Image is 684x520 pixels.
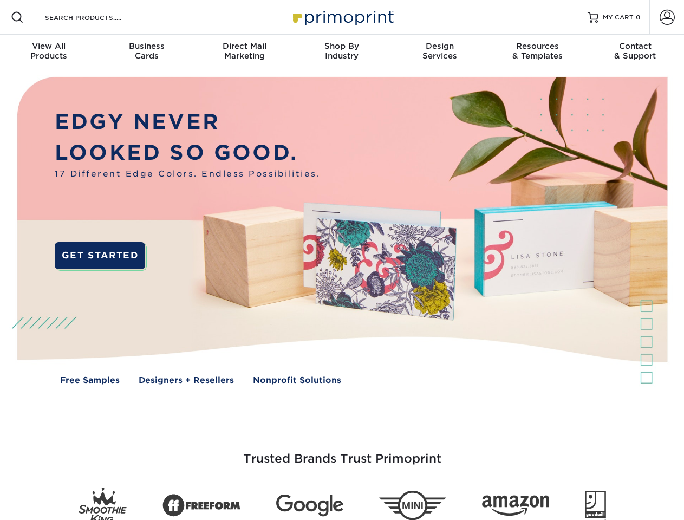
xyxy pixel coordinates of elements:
a: BusinessCards [97,35,195,69]
img: Amazon [482,496,549,516]
img: Google [276,495,343,517]
span: 0 [636,14,641,21]
div: Industry [293,41,390,61]
a: GET STARTED [55,242,145,269]
span: Direct Mail [196,41,293,51]
p: EDGY NEVER [55,107,320,138]
span: MY CART [603,13,634,22]
div: Services [391,41,488,61]
a: Designers + Resellers [139,374,234,387]
span: Shop By [293,41,390,51]
a: Free Samples [60,374,120,387]
div: & Templates [488,41,586,61]
a: Contact& Support [587,35,684,69]
div: Cards [97,41,195,61]
span: 17 Different Edge Colors. Endless Possibilities. [55,168,320,180]
img: Goodwill [585,491,606,520]
a: DesignServices [391,35,488,69]
a: Resources& Templates [488,35,586,69]
span: Contact [587,41,684,51]
div: & Support [587,41,684,61]
a: Shop ByIndustry [293,35,390,69]
a: Nonprofit Solutions [253,374,341,387]
input: SEARCH PRODUCTS..... [44,11,149,24]
a: Direct MailMarketing [196,35,293,69]
div: Marketing [196,41,293,61]
span: Design [391,41,488,51]
h3: Trusted Brands Trust Primoprint [25,426,659,479]
span: Resources [488,41,586,51]
img: Primoprint [288,5,396,29]
p: LOOKED SO GOOD. [55,138,320,168]
span: Business [97,41,195,51]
